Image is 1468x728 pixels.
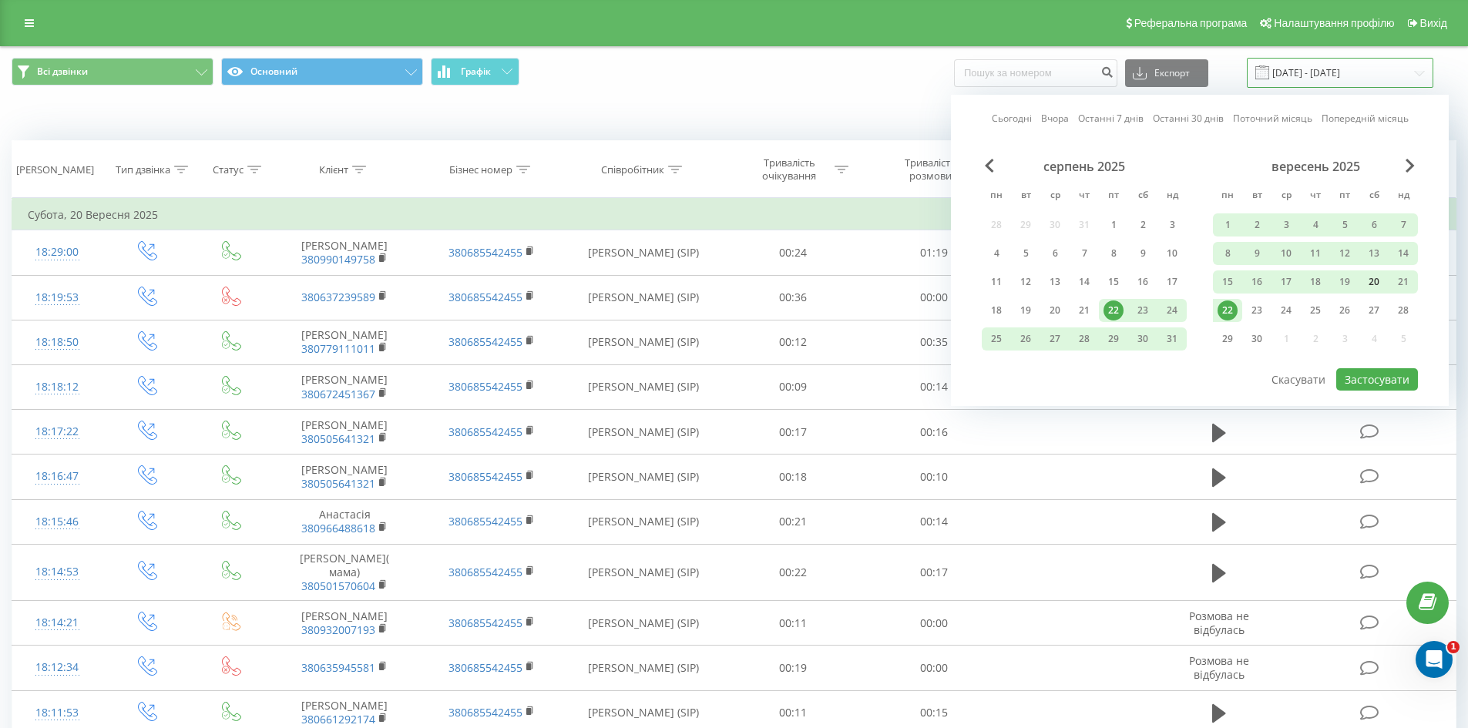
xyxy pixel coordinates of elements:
div: 1 [1104,215,1124,235]
div: сб 16 серп 2025 р. [1128,270,1157,294]
abbr: неділя [1392,185,1415,208]
a: 380685542455 [448,424,522,439]
div: 25 [1305,300,1325,320]
td: 00:12 [723,320,864,364]
div: Бізнес номер [449,163,512,176]
abbr: п’ятниця [1333,185,1356,208]
td: 01:19 [864,230,1005,275]
div: вт 26 серп 2025 р. [1011,327,1040,351]
div: 19 [1016,300,1036,320]
div: 10 [1276,243,1296,263]
div: пн 11 серп 2025 р. [982,270,1011,294]
div: Тривалість розмови [889,156,972,183]
td: 00:24 [723,230,864,275]
a: 380685542455 [448,245,522,260]
div: пт 5 вер 2025 р. [1330,213,1359,237]
div: чт 7 серп 2025 р. [1070,242,1099,265]
td: [PERSON_NAME] (SIP) [565,320,723,364]
div: чт 28 серп 2025 р. [1070,327,1099,351]
div: 16 [1133,272,1153,292]
div: 18:15:46 [28,507,87,537]
div: нд 21 вер 2025 р. [1389,270,1418,294]
div: 9 [1247,243,1267,263]
td: 00:00 [864,275,1005,320]
div: 18:19:53 [28,283,87,313]
div: 15 [1104,272,1124,292]
div: 27 [1364,300,1384,320]
td: [PERSON_NAME] [271,601,418,646]
td: [PERSON_NAME] [271,320,418,364]
div: ср 24 вер 2025 р. [1271,299,1301,322]
div: чт 14 серп 2025 р. [1070,270,1099,294]
div: сб 2 серп 2025 р. [1128,213,1157,237]
div: 20 [1045,300,1065,320]
div: 22 [1218,300,1238,320]
div: вт 2 вер 2025 р. [1242,213,1271,237]
div: 28 [1074,329,1094,349]
td: 00:14 [864,364,1005,409]
div: 23 [1247,300,1267,320]
div: пн 4 серп 2025 р. [982,242,1011,265]
td: [PERSON_NAME] [271,410,418,455]
div: 8 [1218,243,1238,263]
div: 5 [1016,243,1036,263]
td: 00:35 [864,320,1005,364]
abbr: вівторок [1245,185,1268,208]
div: 30 [1133,329,1153,349]
div: ср 17 вер 2025 р. [1271,270,1301,294]
a: Вчора [1041,111,1069,126]
div: ср 27 серп 2025 р. [1040,327,1070,351]
span: Previous Month [985,159,994,173]
a: Попередній місяць [1322,111,1409,126]
div: ср 3 вер 2025 р. [1271,213,1301,237]
div: нд 28 вер 2025 р. [1389,299,1418,322]
a: 380685542455 [448,660,522,675]
div: 9 [1133,243,1153,263]
button: Всі дзвінки [12,58,213,86]
td: 00:11 [723,601,864,646]
td: [PERSON_NAME] [271,455,418,499]
div: 14 [1074,272,1094,292]
div: 26 [1016,329,1036,349]
div: 18:17:22 [28,417,87,447]
div: 1 [1218,215,1238,235]
div: 6 [1364,215,1384,235]
td: 00:16 [864,410,1005,455]
td: Субота, 20 Вересня 2025 [12,200,1456,230]
div: Клієнт [319,163,348,176]
td: 00:17 [723,410,864,455]
div: вт 5 серп 2025 р. [1011,242,1040,265]
td: 00:14 [864,499,1005,544]
div: 19 [1335,272,1355,292]
span: Next Month [1406,159,1415,173]
a: Поточний місяць [1233,111,1312,126]
div: [PERSON_NAME] [16,163,94,176]
div: 23 [1133,300,1153,320]
div: 13 [1045,272,1065,292]
div: 14 [1393,243,1413,263]
div: чт 4 вер 2025 р. [1301,213,1330,237]
div: чт 18 вер 2025 р. [1301,270,1330,294]
td: [PERSON_NAME] (SIP) [565,230,723,275]
div: 12 [1016,272,1036,292]
div: 7 [1393,215,1413,235]
div: 18:14:21 [28,608,87,638]
div: пн 18 серп 2025 р. [982,299,1011,322]
abbr: неділя [1161,185,1184,208]
div: 27 [1045,329,1065,349]
div: Тривалість очікування [748,156,831,183]
td: [PERSON_NAME] (SIP) [565,646,723,690]
div: сб 9 серп 2025 р. [1128,242,1157,265]
div: вт 12 серп 2025 р. [1011,270,1040,294]
div: пт 8 серп 2025 р. [1099,242,1128,265]
div: нд 14 вер 2025 р. [1389,242,1418,265]
div: 8 [1104,243,1124,263]
div: 16 [1247,272,1267,292]
td: [PERSON_NAME] (SIP) [565,410,723,455]
a: 380779111011 [301,341,375,356]
td: 00:10 [864,455,1005,499]
td: 00:36 [723,275,864,320]
div: Співробітник [601,163,664,176]
div: сб 30 серп 2025 р. [1128,327,1157,351]
td: [PERSON_NAME] (SIP) [565,455,723,499]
